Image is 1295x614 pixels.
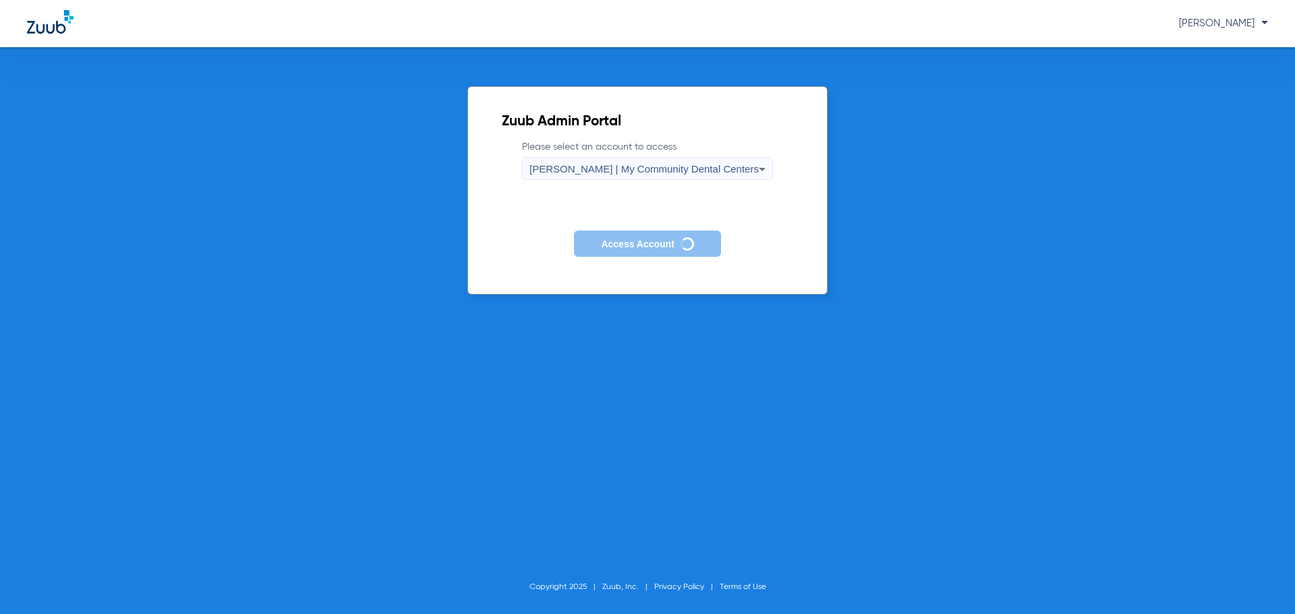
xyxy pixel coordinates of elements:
[27,10,74,34] img: Zuub Logo
[601,239,674,249] span: Access Account
[720,583,766,591] a: Terms of Use
[1179,18,1268,28] span: [PERSON_NAME]
[654,583,704,591] a: Privacy Policy
[602,580,654,594] li: Zuub, Inc.
[522,140,773,180] label: Please select an account to access
[502,115,793,129] h2: Zuub Admin Portal
[529,163,759,175] span: [PERSON_NAME] | My Community Dental Centers
[529,580,602,594] li: Copyright 2025
[574,231,720,257] button: Access Account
